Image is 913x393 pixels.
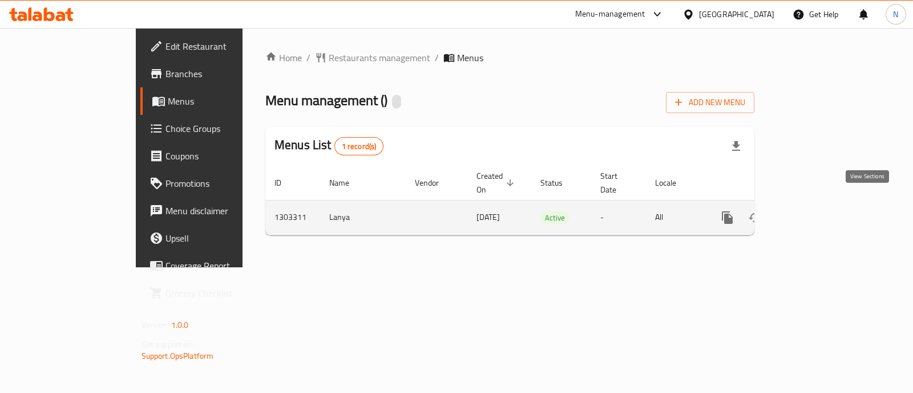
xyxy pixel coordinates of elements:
[265,87,387,113] span: Menu management ( )
[655,176,691,190] span: Locale
[476,169,518,196] span: Created On
[591,200,646,235] td: -
[165,259,279,272] span: Coverage Report
[476,210,500,224] span: [DATE]
[722,133,750,160] div: Export file
[165,67,279,81] span: Branches
[666,92,754,113] button: Add New Menu
[320,200,406,235] td: Lanya
[165,204,279,218] span: Menu disclaimer
[435,51,439,65] li: /
[140,279,288,307] a: Grocery Checklist
[600,169,632,196] span: Start Date
[265,166,833,235] table: enhanced table
[165,177,279,190] span: Promotions
[140,142,288,170] a: Coupons
[140,224,288,252] a: Upsell
[265,51,754,65] nav: breadcrumb
[646,200,705,235] td: All
[165,39,279,53] span: Edit Restaurant
[168,94,279,108] span: Menus
[741,204,769,231] button: Change Status
[140,87,288,115] a: Menus
[274,176,296,190] span: ID
[540,211,569,224] span: Active
[142,337,194,352] span: Get support on:
[714,204,741,231] button: more
[675,95,745,110] span: Add New Menu
[165,231,279,245] span: Upsell
[165,286,279,300] span: Grocery Checklist
[171,318,189,332] span: 1.0.0
[705,166,833,200] th: Actions
[140,170,288,197] a: Promotions
[140,115,288,142] a: Choice Groups
[699,8,774,21] div: [GEOGRAPHIC_DATA]
[274,137,383,155] h2: Menus List
[140,252,288,279] a: Coverage Report
[140,33,288,60] a: Edit Restaurant
[315,51,430,65] a: Restaurants management
[140,60,288,87] a: Branches
[415,176,454,190] span: Vendor
[142,318,169,332] span: Version:
[140,197,288,224] a: Menu disclaimer
[165,149,279,163] span: Coupons
[142,348,214,363] a: Support.OpsPlatform
[893,8,898,21] span: N
[575,7,645,21] div: Menu-management
[335,141,383,152] span: 1 record(s)
[329,176,364,190] span: Name
[540,176,577,190] span: Status
[329,51,430,65] span: Restaurants management
[306,51,310,65] li: /
[457,51,483,65] span: Menus
[265,200,320,235] td: 1303311
[334,137,384,155] div: Total records count
[165,122,279,135] span: Choice Groups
